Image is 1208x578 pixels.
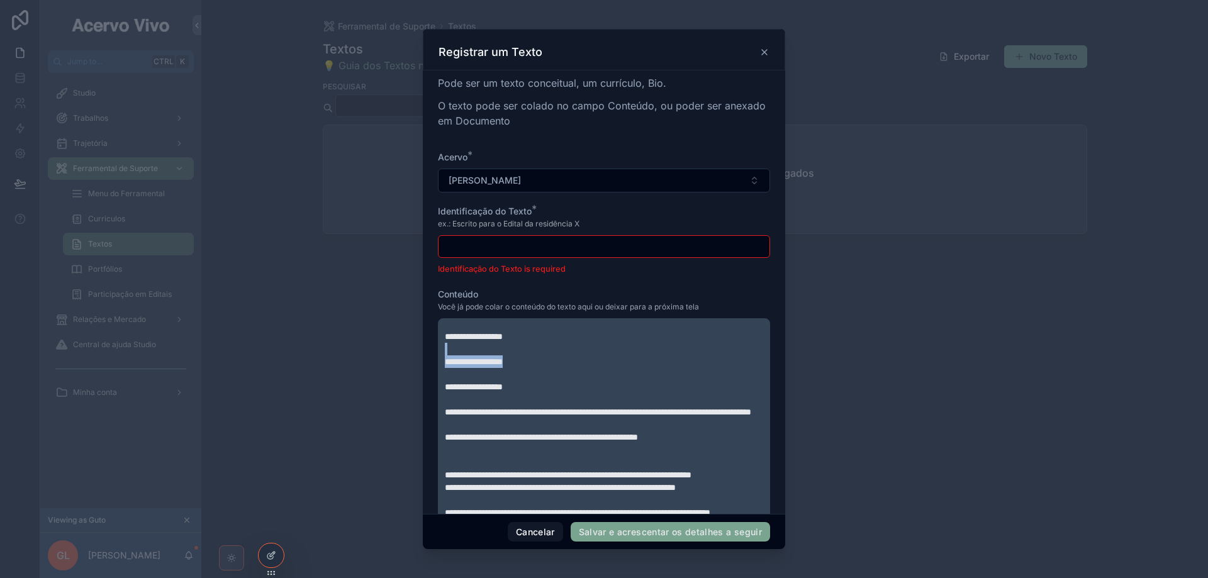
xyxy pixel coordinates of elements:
[438,263,770,275] p: Identificação do Texto is required
[438,98,770,128] p: O texto pode ser colado no campo Conteúdo, ou poder ser anexado em Documento
[438,289,478,299] span: Conteúdo
[571,522,770,542] button: Salvar e acrescentar os detalhes a seguir
[438,302,699,312] span: Você já pode colar o conteúdo do texto aqui ou deixar para a próxima tela
[438,152,467,162] span: Acervo
[438,219,579,229] span: ex.: Escrito para o Edital da residência X
[449,174,521,187] span: [PERSON_NAME]
[508,522,563,542] button: Cancelar
[438,75,770,91] p: Pode ser um texto conceitual, um currículo, Bio.
[439,45,542,60] h3: Registrar um Texto
[438,206,532,216] span: Identificação do Texto
[438,169,770,192] button: Select Button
